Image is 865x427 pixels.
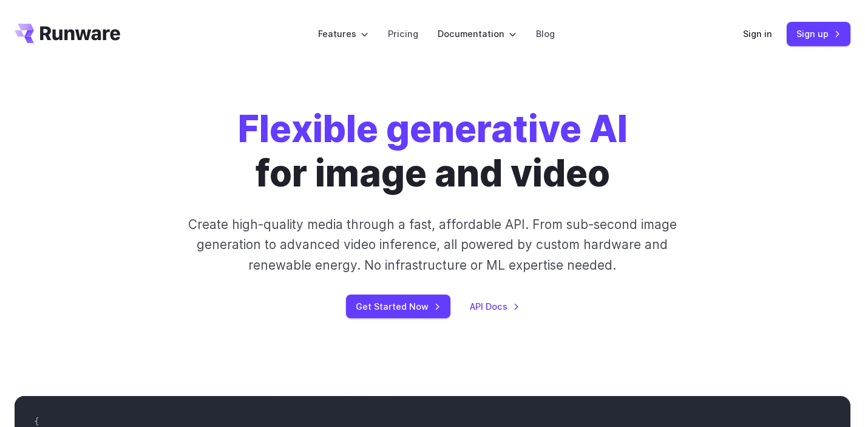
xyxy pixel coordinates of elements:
[238,107,628,195] h1: for image and video
[165,214,700,275] p: Create high-quality media through a fast, affordable API. From sub-second image generation to adv...
[470,299,520,313] a: API Docs
[15,24,120,43] a: Go to /
[34,416,39,427] span: {
[438,27,517,41] label: Documentation
[346,295,450,318] a: Get Started Now
[388,27,418,41] a: Pricing
[787,22,850,46] a: Sign up
[743,27,772,41] a: Sign in
[536,27,555,41] a: Blog
[318,27,368,41] label: Features
[238,106,628,151] strong: Flexible generative AI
